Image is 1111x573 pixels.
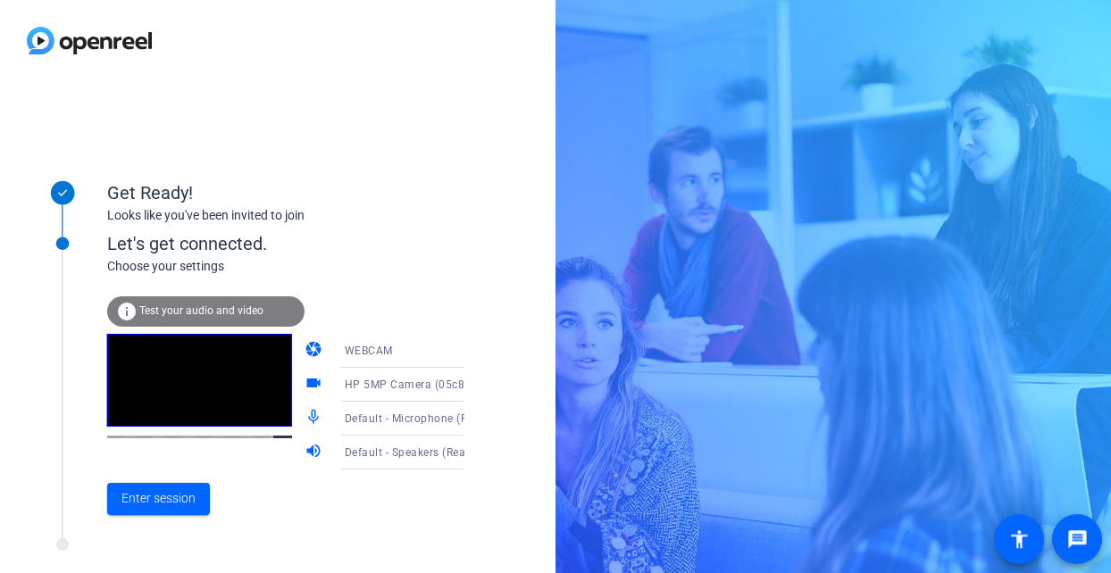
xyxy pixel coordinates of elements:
[345,345,393,357] span: WEBCAM
[1008,528,1030,550] mat-icon: accessibility
[305,374,326,395] mat-icon: videocam
[107,230,501,257] div: Let's get connected.
[121,489,196,508] span: Enter session
[305,340,326,361] mat-icon: camera
[305,408,326,429] mat-icon: mic_none
[345,444,538,459] span: Default - Speakers (Realtek(R) Audio)
[107,206,464,225] div: Looks like you've been invited to join
[1066,528,1088,550] mat-icon: message
[107,179,464,206] div: Get Ready!
[116,301,138,322] mat-icon: info
[139,304,263,317] span: Test your audio and video
[107,483,210,515] button: Enter session
[305,442,326,463] mat-icon: volume_up
[345,411,552,425] span: Default - Microphone (Realtek(R) Audio)
[107,257,501,276] div: Choose your settings
[345,377,499,391] span: HP 5MP Camera (05c8:0613)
